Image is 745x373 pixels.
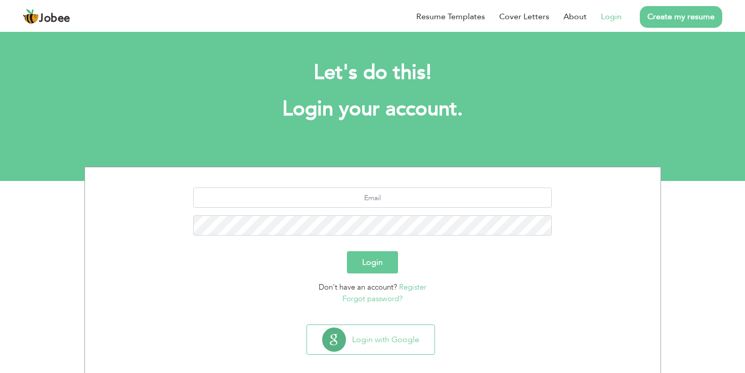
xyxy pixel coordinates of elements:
h1: Login your account. [100,96,646,122]
a: Forgot password? [342,294,403,304]
a: About [563,11,587,23]
button: Login with Google [307,325,434,354]
h2: Let's do this! [100,60,646,86]
input: Email [193,188,552,208]
a: Login [601,11,622,23]
span: Jobee [39,13,70,24]
a: Create my resume [640,6,722,28]
a: Resume Templates [416,11,485,23]
a: Cover Letters [499,11,549,23]
button: Login [347,251,398,273]
a: Register [399,282,426,292]
span: Don't have an account? [319,282,397,292]
a: Jobee [23,9,70,25]
img: jobee.io [23,9,39,25]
